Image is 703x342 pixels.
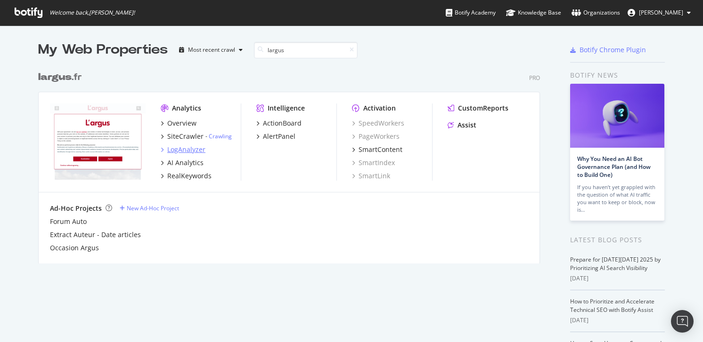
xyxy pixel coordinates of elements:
[570,255,661,272] a: Prepare for [DATE][DATE] 2025 by Prioritizing AI Search Visibility
[671,310,694,333] div: Open Intercom Messenger
[172,103,201,113] div: Analytics
[359,145,402,154] div: SmartContent
[161,145,205,154] a: LogAnalyzer
[570,235,665,245] div: Latest Blog Posts
[167,158,204,167] div: AI Analytics
[570,316,665,325] div: [DATE]
[38,59,548,263] div: grid
[50,230,141,239] a: Extract Auteur - Date articles
[263,119,302,128] div: ActionBoard
[572,8,620,17] div: Organizations
[167,171,212,181] div: RealKeywords
[570,297,654,314] a: How to Prioritize and Accelerate Technical SEO with Botify Assist
[570,274,665,283] div: [DATE]
[120,204,179,212] a: New Ad-Hoc Project
[127,204,179,212] div: New Ad-Hoc Project
[161,119,196,128] a: Overview
[161,171,212,181] a: RealKeywords
[580,45,646,55] div: Botify Chrome Plugin
[268,103,305,113] div: Intelligence
[529,74,540,82] div: Pro
[458,103,508,113] div: CustomReports
[352,171,390,181] a: SmartLink
[639,8,683,16] span: Julien Crenn
[458,120,476,130] div: Assist
[167,145,205,154] div: LogAnalyzer
[570,70,665,80] div: Botify news
[448,103,508,113] a: CustomReports
[38,71,82,84] div: .fr
[209,132,232,140] a: Crawling
[570,84,664,148] img: Why You Need an AI Bot Governance Plan (and How to Build One)
[50,103,146,180] img: occasion.largus.fr
[506,8,561,17] div: Knowledge Base
[577,155,651,179] a: Why You Need an AI Bot Governance Plan (and How to Build One)
[167,132,204,141] div: SiteCrawler
[50,243,99,253] a: Occasion Argus
[167,119,196,128] div: Overview
[161,158,204,167] a: AI Analytics
[50,204,102,213] div: Ad-Hoc Projects
[38,72,72,82] b: largus
[256,132,295,141] a: AlertPanel
[570,45,646,55] a: Botify Chrome Plugin
[352,119,404,128] a: SpeedWorkers
[254,42,358,58] input: Search
[620,5,698,20] button: [PERSON_NAME]
[188,47,235,53] div: Most recent crawl
[256,119,302,128] a: ActionBoard
[448,120,476,130] a: Assist
[161,132,232,141] a: SiteCrawler- Crawling
[352,158,395,167] a: SmartIndex
[363,103,396,113] div: Activation
[49,9,135,16] span: Welcome back, [PERSON_NAME] !
[38,71,86,84] a: largus.fr
[38,40,168,59] div: My Web Properties
[263,132,295,141] div: AlertPanel
[352,132,400,141] a: PageWorkers
[205,132,232,140] div: -
[175,42,246,57] button: Most recent crawl
[50,217,87,226] a: Forum Auto
[577,183,657,214] div: If you haven’t yet grappled with the question of what AI traffic you want to keep or block, now is…
[352,145,402,154] a: SmartContent
[446,8,496,17] div: Botify Academy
